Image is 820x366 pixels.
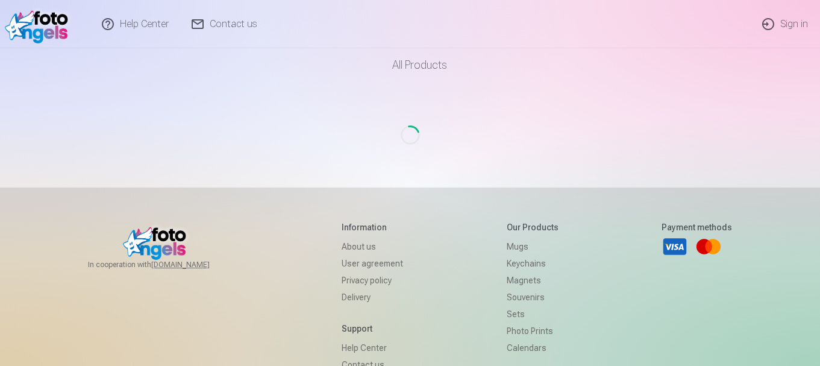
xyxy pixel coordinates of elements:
a: Mugs [507,238,559,255]
a: [DOMAIN_NAME] [151,260,239,270]
a: Delivery [342,289,403,306]
a: Help Center [342,339,403,356]
a: Photo prints [507,323,559,339]
h5: Payment methods [662,221,732,233]
a: Calendars [507,339,559,356]
a: User agreement [342,255,403,272]
a: Mastercard [695,233,722,260]
a: Sets [507,306,559,323]
a: Magnets [507,272,559,289]
a: Privacy policy [342,272,403,289]
img: /v1 [5,5,74,43]
a: Souvenirs [507,289,559,306]
a: Visa [662,233,688,260]
h5: Support [342,323,403,335]
h5: Information [342,221,403,233]
a: Keychains [507,255,559,272]
span: In cooperation with [88,260,239,270]
h5: Our products [507,221,559,233]
a: About us [342,238,403,255]
a: All products [358,48,462,82]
